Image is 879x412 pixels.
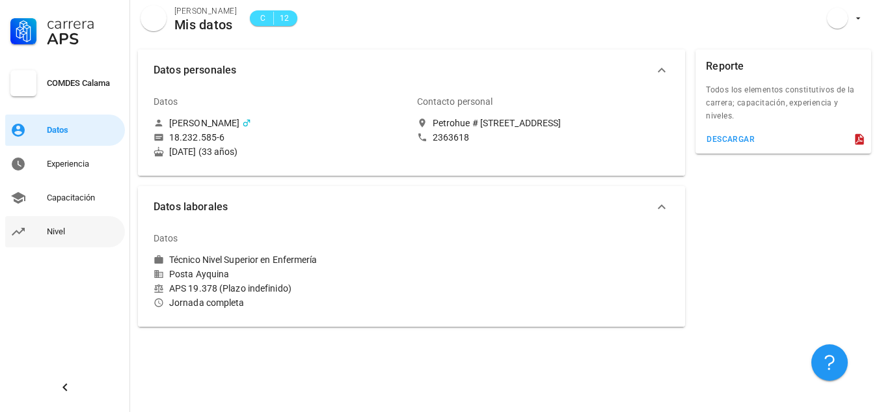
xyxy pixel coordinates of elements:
span: C [258,12,268,25]
a: Capacitación [5,182,125,213]
div: COMDES Calama [47,78,120,89]
div: Petrohue # [STREET_ADDRESS] [433,117,561,129]
div: APS [47,31,120,47]
button: descargar [701,130,760,148]
span: Datos personales [154,61,654,79]
div: descargar [706,135,755,144]
div: avatar [141,5,167,31]
div: Nivel [47,227,120,237]
div: [PERSON_NAME] [174,5,237,18]
div: Mis datos [174,18,237,32]
a: Experiencia [5,148,125,180]
div: Todos los elementos constitutivos de la carrera; capacitación, experiencia y niveles. [696,83,871,130]
div: Contacto personal [417,86,493,117]
button: Datos laborales [138,186,685,228]
a: Nivel [5,216,125,247]
div: 2363618 [433,131,470,143]
div: Experiencia [47,159,120,169]
div: Carrera [47,16,120,31]
div: Datos [47,125,120,135]
a: Petrohue # [STREET_ADDRESS] [417,117,670,129]
div: [PERSON_NAME] [169,117,239,129]
span: 12 [279,12,290,25]
div: Datos [154,86,178,117]
div: Jornada completa [154,297,407,309]
span: Datos laborales [154,198,654,216]
div: Datos [154,223,178,254]
a: 2363618 [417,131,670,143]
div: 18.232.585-6 [169,131,224,143]
div: avatar [827,8,848,29]
div: Capacitación [47,193,120,203]
div: Posta Ayquina [154,268,407,280]
div: Reporte [706,49,744,83]
div: [DATE] (33 años) [154,146,407,158]
button: Datos personales [138,49,685,91]
div: APS 19.378 (Plazo indefinido) [154,282,407,294]
a: Datos [5,115,125,146]
div: Técnico Nivel Superior en Enfermería [169,254,318,266]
